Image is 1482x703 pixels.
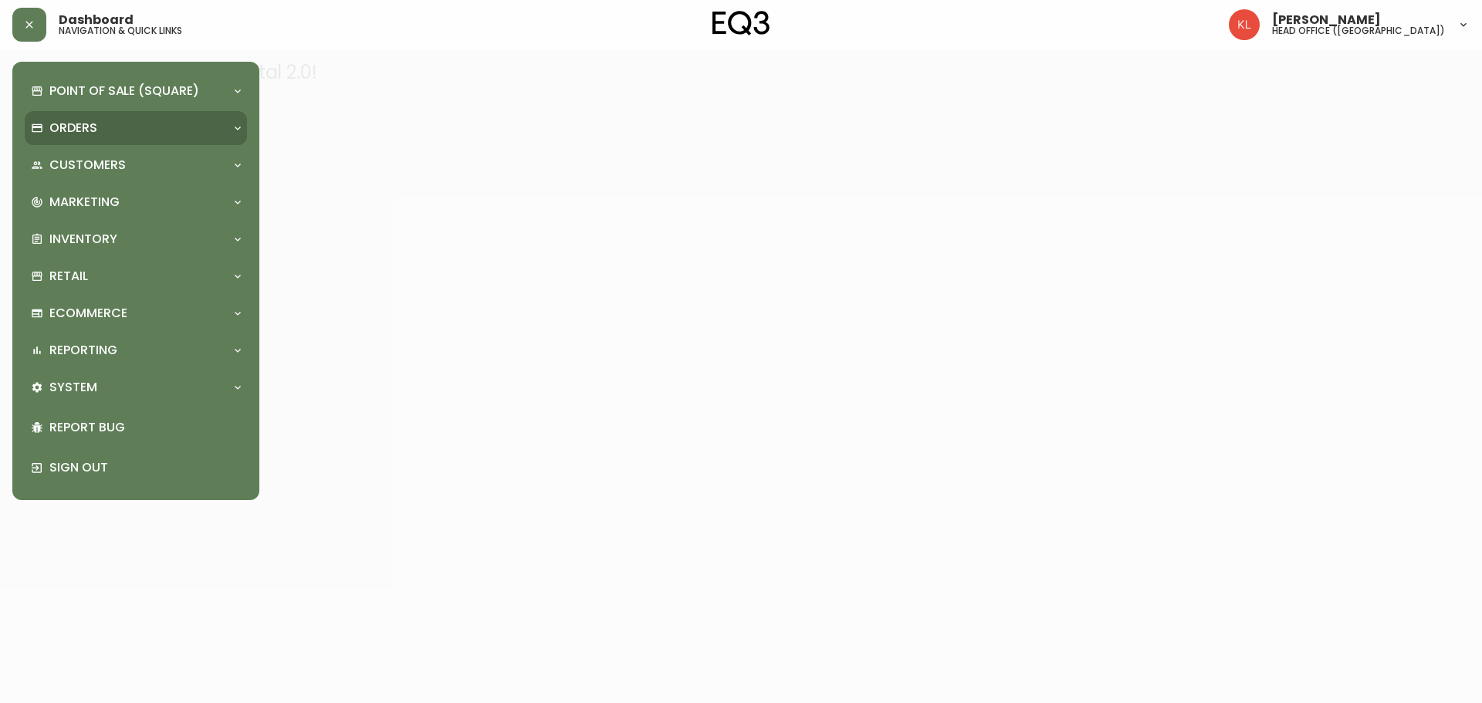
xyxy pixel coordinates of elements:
[49,231,117,248] p: Inventory
[25,296,247,330] div: Ecommerce
[712,11,770,35] img: logo
[25,148,247,182] div: Customers
[25,407,247,448] div: Report Bug
[25,448,247,488] div: Sign Out
[49,157,126,174] p: Customers
[25,111,247,145] div: Orders
[25,74,247,108] div: Point of Sale (Square)
[25,333,247,367] div: Reporting
[49,459,241,476] p: Sign Out
[49,120,97,137] p: Orders
[25,185,247,219] div: Marketing
[25,222,247,256] div: Inventory
[49,419,241,436] p: Report Bug
[59,14,134,26] span: Dashboard
[49,83,199,100] p: Point of Sale (Square)
[49,379,97,396] p: System
[49,194,120,211] p: Marketing
[1272,26,1445,35] h5: head office ([GEOGRAPHIC_DATA])
[25,370,247,404] div: System
[49,342,117,359] p: Reporting
[49,268,88,285] p: Retail
[1229,9,1260,40] img: 2c0c8aa7421344cf0398c7f872b772b5
[59,26,182,35] h5: navigation & quick links
[1272,14,1381,26] span: [PERSON_NAME]
[25,259,247,293] div: Retail
[49,305,127,322] p: Ecommerce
